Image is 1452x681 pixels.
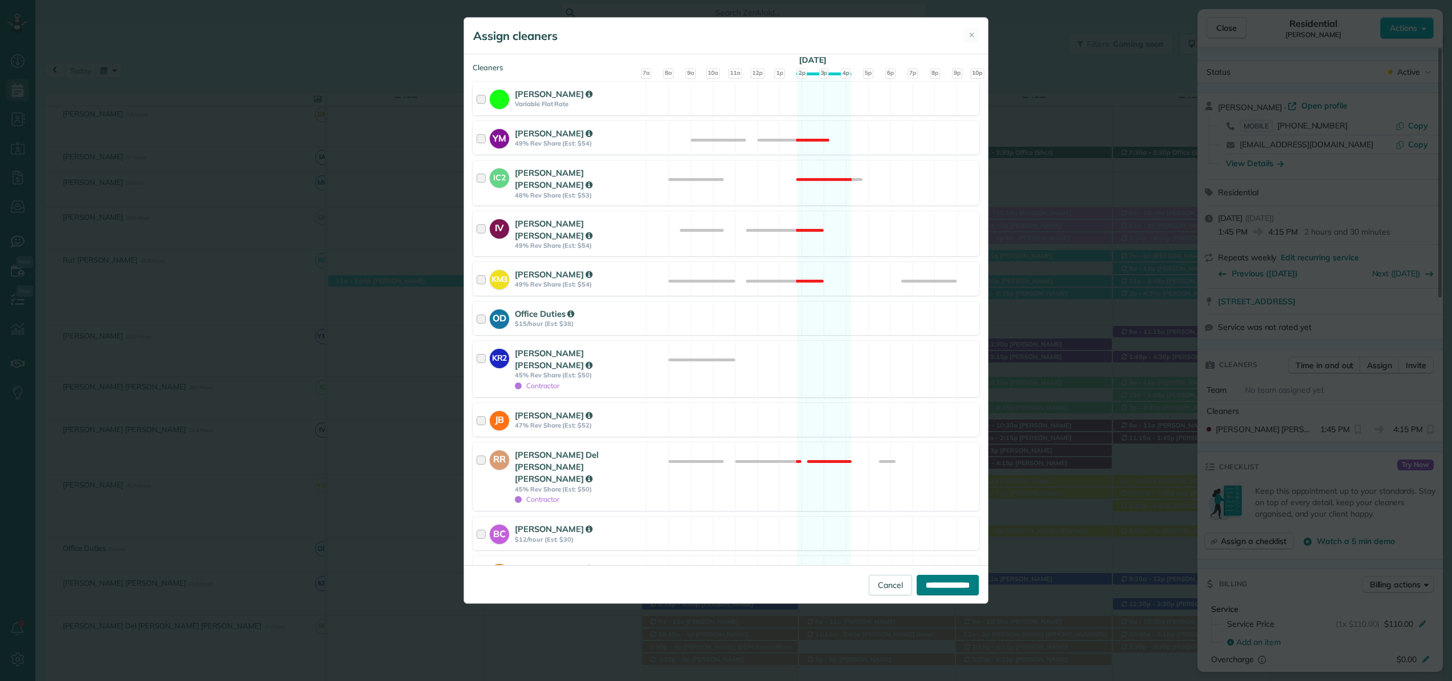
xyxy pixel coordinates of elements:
[490,564,509,580] strong: GM
[515,410,592,421] strong: [PERSON_NAME]
[515,449,599,485] strong: [PERSON_NAME] Del [PERSON_NAME] [PERSON_NAME]
[515,495,559,503] span: Contractor
[515,167,592,190] strong: [PERSON_NAME] [PERSON_NAME]
[515,485,643,493] strong: 45% Rev Share (Est: $50)
[515,371,643,379] strong: 45% Rev Share (Est: $50)
[969,30,975,41] span: ✕
[473,28,558,44] h5: Assign cleaners
[473,62,979,66] div: Cleaners
[515,381,559,390] span: Contractor
[515,269,592,280] strong: [PERSON_NAME]
[490,309,509,325] strong: OD
[490,450,509,466] strong: RR
[515,563,592,574] strong: [PERSON_NAME]
[515,348,592,370] strong: [PERSON_NAME] [PERSON_NAME]
[515,523,592,534] strong: [PERSON_NAME]
[490,525,509,541] strong: BC
[490,168,509,184] strong: IC2
[490,411,509,427] strong: JB
[515,421,643,429] strong: 47% Rev Share (Est: $52)
[515,128,592,139] strong: [PERSON_NAME]
[869,575,912,595] a: Cancel
[515,535,643,543] strong: $12/hour (Est: $30)
[490,129,509,145] strong: YM
[515,191,643,199] strong: 48% Rev Share (Est: $53)
[515,320,643,328] strong: $15/hour (Est: $38)
[515,280,643,288] strong: 49% Rev Share (Est: $54)
[515,100,643,108] strong: Variable Flat Rate
[515,139,643,147] strong: 49% Rev Share (Est: $54)
[490,349,509,364] strong: KR2
[515,241,643,249] strong: 49% Rev Share (Est: $54)
[515,88,592,99] strong: [PERSON_NAME]
[515,308,574,319] strong: Office Duties
[490,270,509,285] strong: KM3
[515,218,592,241] strong: [PERSON_NAME] [PERSON_NAME]
[490,219,509,235] strong: IV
